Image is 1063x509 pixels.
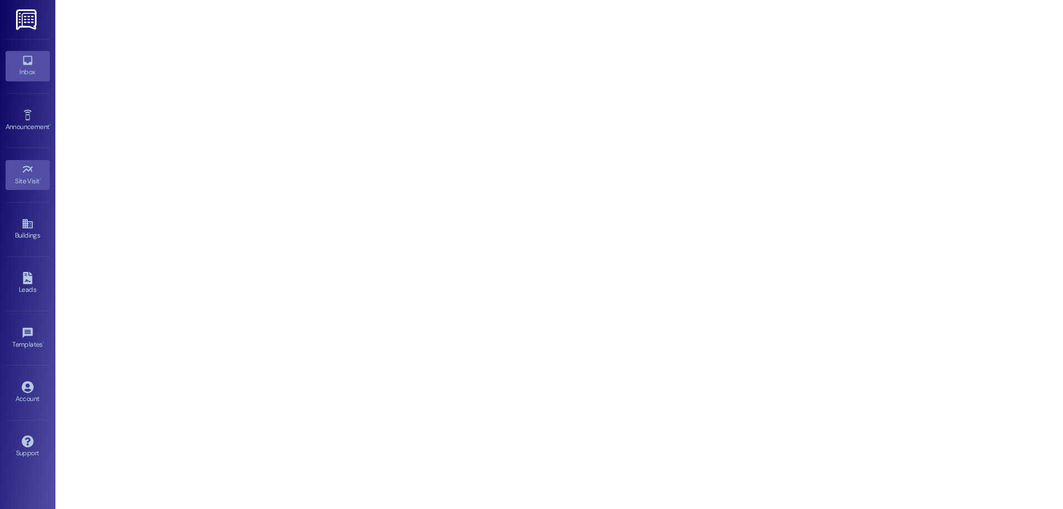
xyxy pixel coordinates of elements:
[6,160,50,190] a: Site Visit •
[6,323,50,353] a: Templates •
[40,176,42,183] span: •
[49,121,51,129] span: •
[6,432,50,462] a: Support
[6,269,50,299] a: Leads
[43,339,44,347] span: •
[16,9,39,30] img: ResiDesk Logo
[6,51,50,81] a: Inbox
[6,378,50,408] a: Account
[6,214,50,244] a: Buildings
